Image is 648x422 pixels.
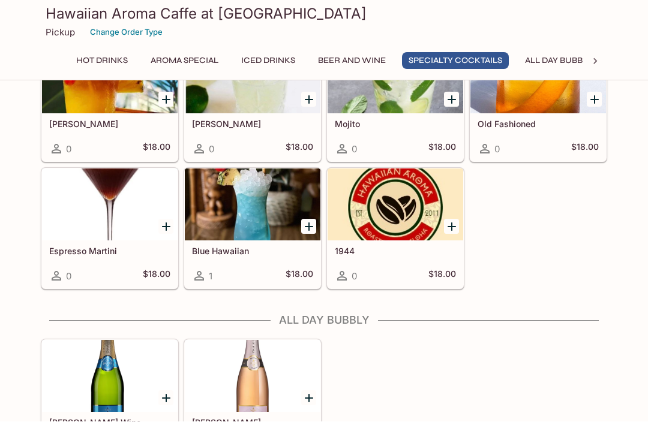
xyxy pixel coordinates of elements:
button: Add Mai Tai [158,92,173,107]
div: Blue Hawaiian [185,169,320,241]
button: Beer and Wine [311,53,392,70]
span: 0 [66,271,71,282]
a: 19440$18.00 [327,168,464,290]
h5: 1944 [335,246,456,257]
span: 1 [209,271,212,282]
div: Margarita [185,42,320,114]
span: 0 [494,144,500,155]
button: Add 1944 [444,219,459,234]
button: All Day Bubbly [518,53,599,70]
h5: [PERSON_NAME] [49,119,170,129]
div: 1944 [328,169,463,241]
h3: Hawaiian Aroma Caffe at [GEOGRAPHIC_DATA] [46,5,602,23]
span: 0 [352,271,357,282]
h5: $18.00 [428,142,456,156]
span: 0 [66,144,71,155]
a: Blue Hawaiian1$18.00 [184,168,321,290]
button: Add Jean Louis Sparkling Rose [301,391,316,406]
button: Add Jean Louis Sparkling Wine [158,391,173,406]
h5: $18.00 [286,142,313,156]
h5: Espresso Martini [49,246,170,257]
h5: $18.00 [428,269,456,284]
button: Add Old Fashioned [587,92,602,107]
button: Iced Drinks [235,53,302,70]
span: 0 [209,144,214,155]
h4: All Day Bubbly [41,314,607,327]
h5: $18.00 [143,269,170,284]
h5: $18.00 [571,142,599,156]
button: Add Blue Hawaiian [301,219,316,234]
div: Mai Tai [42,42,178,114]
a: [PERSON_NAME]0$18.00 [184,41,321,162]
a: Old Fashioned0$18.00 [470,41,607,162]
button: Hot Drinks [70,53,134,70]
div: Old Fashioned [470,42,606,114]
button: Add Espresso Martini [158,219,173,234]
a: Espresso Martini0$18.00 [41,168,178,290]
h5: $18.00 [143,142,170,156]
h5: Old Fashioned [478,119,599,129]
h5: Mojito [335,119,456,129]
button: Add Mojito [444,92,459,107]
button: Aroma Special [144,53,225,70]
a: Mojito0$18.00 [327,41,464,162]
p: Pickup [46,27,75,38]
div: Jean Louis Sparkling Rose [185,340,320,412]
h5: $18.00 [286,269,313,284]
h5: Blue Hawaiian [192,246,313,257]
div: Mojito [328,42,463,114]
span: 0 [352,144,357,155]
button: Specialty Cocktails [402,53,509,70]
div: Espresso Martini [42,169,178,241]
div: Jean Louis Sparkling Wine [42,340,178,412]
h5: [PERSON_NAME] [192,119,313,129]
button: Add Margarita [301,92,316,107]
a: [PERSON_NAME]0$18.00 [41,41,178,162]
button: Change Order Type [85,23,168,42]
